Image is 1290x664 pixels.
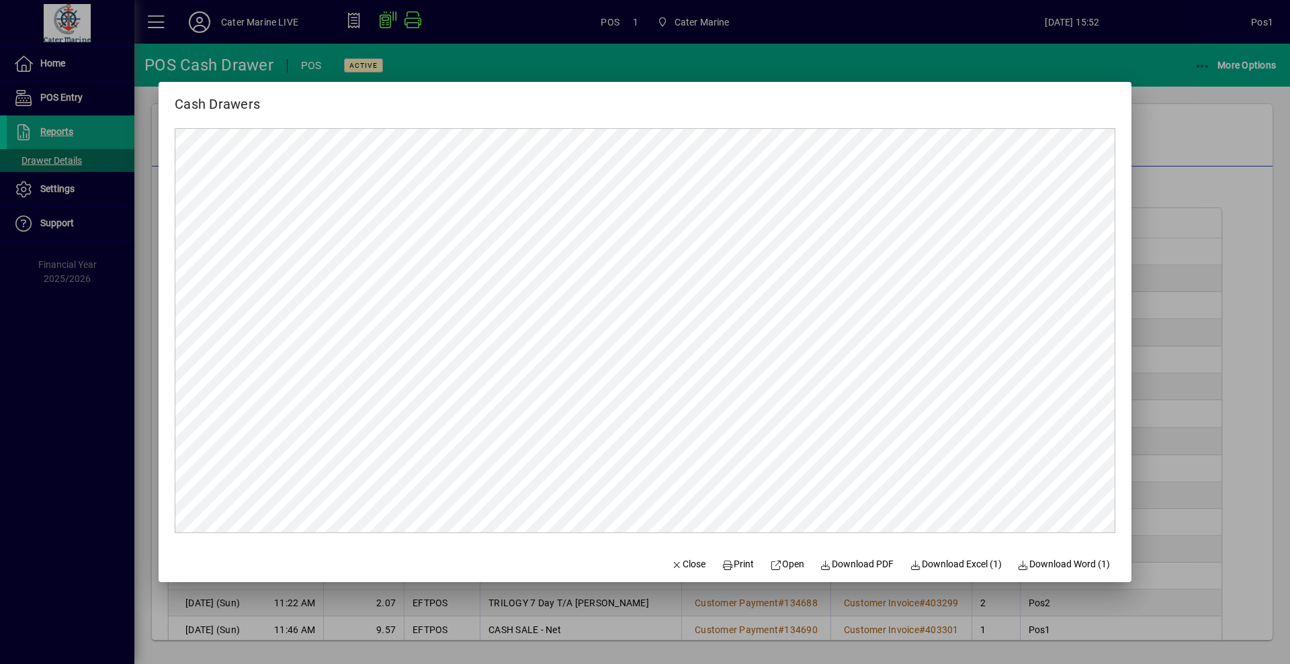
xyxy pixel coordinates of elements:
span: Download Excel (1) [910,557,1002,571]
a: Download PDF [815,553,900,577]
a: Open [765,553,810,577]
span: Open [770,557,804,571]
button: Print [716,553,759,577]
span: Download PDF [820,557,894,571]
span: Close [671,557,706,571]
button: Close [666,553,712,577]
span: Print [722,557,754,571]
h2: Cash Drawers [159,82,276,115]
button: Download Word (1) [1013,553,1116,577]
span: Download Word (1) [1018,557,1111,571]
button: Download Excel (1) [904,553,1007,577]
